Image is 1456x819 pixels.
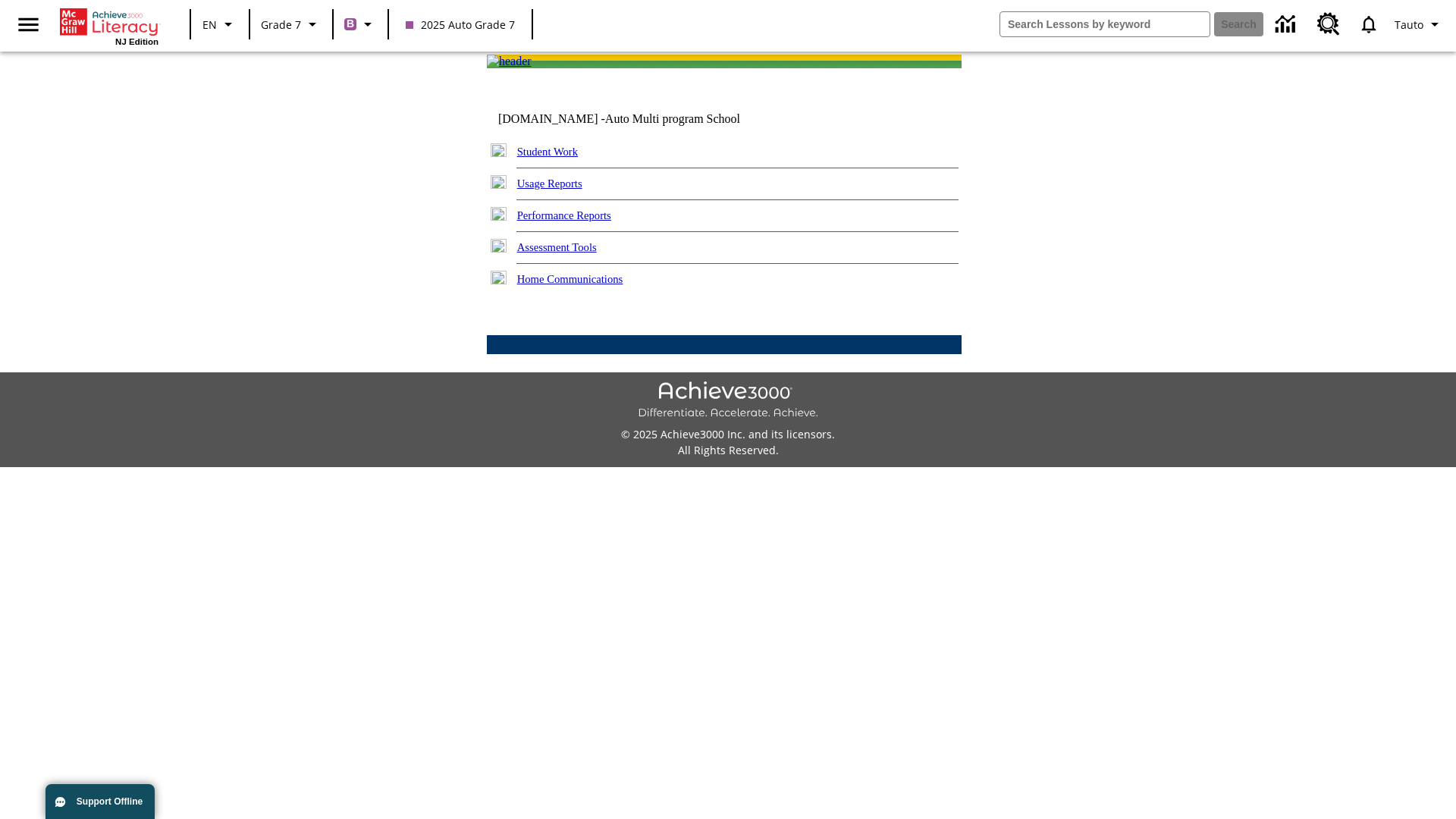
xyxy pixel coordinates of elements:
a: Usage Reports [517,177,582,190]
input: search field [1000,12,1210,36]
span: NJ Edition [115,37,158,46]
img: plus.gif [491,271,507,284]
span: Support Offline [77,796,143,807]
span: Tauto [1395,17,1423,33]
button: Boost Class color is purple. Change class color [338,11,383,38]
span: EN [202,17,217,33]
a: Resource Center, Will open in new tab [1308,4,1349,45]
a: Assessment Tools [517,241,597,253]
a: Notifications [1349,5,1389,44]
button: Profile/Settings [1389,11,1450,38]
td: [DOMAIN_NAME] - [498,112,777,126]
img: header [487,55,532,68]
button: Open side menu [6,2,51,47]
span: B [347,14,354,33]
a: Performance Reports [517,209,611,221]
button: Grade: Grade 7, Select a grade [255,11,328,38]
img: plus.gif [491,175,507,189]
span: Grade 7 [261,17,301,33]
button: Support Offline [45,784,155,819]
a: Data Center [1266,4,1308,45]
img: plus.gif [491,239,507,253]
nobr: Auto Multi program School [605,112,740,125]
div: Home [60,5,158,46]
a: Home Communications [517,273,623,285]
span: 2025 Auto Grade 7 [406,17,515,33]
img: plus.gif [491,143,507,157]
img: Achieve3000 Differentiate Accelerate Achieve [638,381,818,420]
a: Student Work [517,146,578,158]
button: Language: EN, Select a language [196,11,244,38]
img: plus.gif [491,207,507,221]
